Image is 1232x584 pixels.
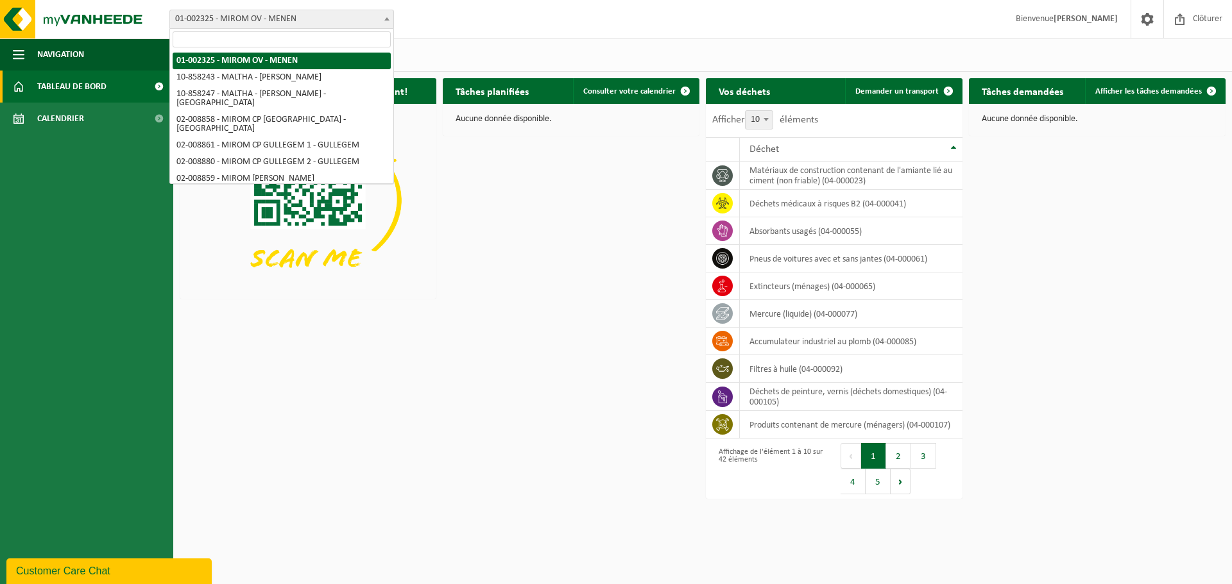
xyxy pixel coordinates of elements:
button: 2 [886,443,911,469]
li: 01-002325 - MIROM OV - MENEN [173,53,391,69]
span: Tableau de bord [37,71,107,103]
td: filtres à huile (04-000092) [740,355,963,383]
div: Affichage de l'élément 1 à 10 sur 42 éléments [712,442,828,496]
a: Afficher les tâches demandées [1085,78,1224,104]
a: Demander un transport [845,78,961,104]
li: 10-858247 - MALTHA - [PERSON_NAME] - [GEOGRAPHIC_DATA] [173,86,391,112]
span: 10 [746,111,773,129]
td: matériaux de construction contenant de l'amiante lié au ciment (non friable) (04-000023) [740,162,963,190]
strong: [PERSON_NAME] [1054,14,1118,24]
td: accumulateur industriel au plomb (04-000085) [740,328,963,355]
h2: Vos déchets [706,78,783,103]
li: 02-008861 - MIROM CP GULLEGEM 1 - GULLEGEM [173,137,391,154]
button: Next [891,469,911,494]
h2: Tâches planifiées [443,78,542,103]
li: 02-008859 - MIROM [PERSON_NAME] [173,171,391,187]
span: 10 [745,110,773,129]
span: Demander un transport [855,87,939,96]
td: absorbants usagés (04-000055) [740,217,963,245]
li: 02-008880 - MIROM CP GULLEGEM 2 - GULLEGEM [173,154,391,171]
span: 01-002325 - MIROM OV - MENEN [170,10,393,28]
span: 01-002325 - MIROM OV - MENEN [169,10,394,29]
td: déchets de peinture, vernis (déchets domestiques) (04-000105) [740,383,963,411]
button: 4 [841,469,866,494]
span: Déchet [749,144,779,154]
td: extincteurs (ménages) (04-000065) [740,272,963,300]
label: Afficher éléments [712,115,818,125]
iframe: chat widget [6,556,214,584]
button: Previous [841,443,861,469]
td: déchets médicaux à risques B2 (04-000041) [740,190,963,217]
button: 1 [861,443,886,469]
span: Afficher les tâches demandées [1095,87,1202,96]
span: Navigation [37,38,84,71]
span: Consulter votre calendrier [583,87,676,96]
a: Consulter votre calendrier [573,78,698,104]
td: mercure (liquide) (04-000077) [740,300,963,328]
td: produits contenant de mercure (ménagers) (04-000107) [740,411,963,438]
li: 02-008858 - MIROM CP [GEOGRAPHIC_DATA] - [GEOGRAPHIC_DATA] [173,112,391,137]
li: 10-858243 - MALTHA - [PERSON_NAME] [173,69,391,86]
p: Aucune donnée disponible. [456,115,687,124]
h2: Tâches demandées [969,78,1076,103]
button: 3 [911,443,936,469]
td: pneus de voitures avec et sans jantes (04-000061) [740,245,963,272]
button: 5 [866,469,891,494]
span: Calendrier [37,103,84,135]
p: Aucune donnée disponible. [982,115,1213,124]
img: Download de VHEPlus App [180,104,436,296]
